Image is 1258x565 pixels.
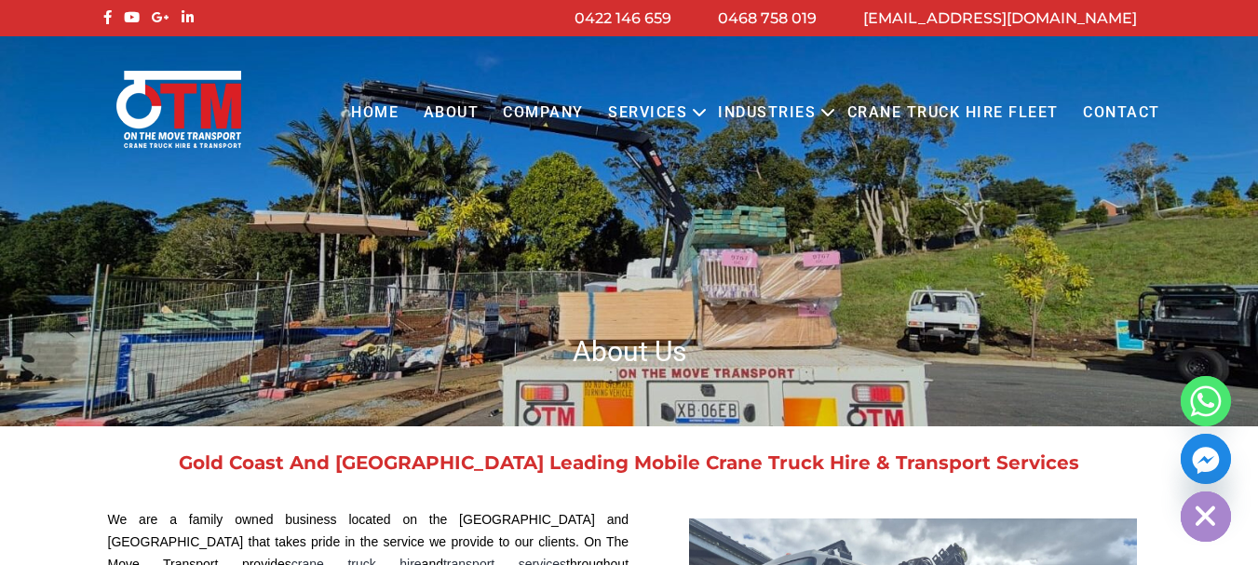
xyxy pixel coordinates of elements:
a: Industries [706,87,828,139]
a: Gold Coast And [GEOGRAPHIC_DATA] Leading Mobile Crane Truck Hire & Transport Services [179,451,1079,474]
a: 0468 758 019 [718,9,817,27]
a: Crane Truck Hire Fleet [834,87,1070,139]
a: Services [596,87,699,139]
h1: About Us [99,333,1160,370]
a: Contact [1071,87,1172,139]
a: About [411,87,491,139]
a: Home [339,87,411,139]
a: [EMAIL_ADDRESS][DOMAIN_NAME] [863,9,1137,27]
img: Otmtransport [113,69,245,150]
a: Whatsapp [1181,376,1231,426]
a: Facebook_Messenger [1181,434,1231,484]
a: COMPANY [491,87,596,139]
a: 0422 146 659 [575,9,671,27]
